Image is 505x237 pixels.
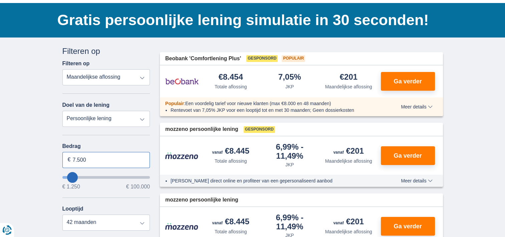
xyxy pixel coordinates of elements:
li: [PERSON_NAME] direct online en profiteer van een gepersonaliseerd aanbod [171,177,376,184]
div: €201 [333,218,364,227]
h1: Gratis persoonlijke lening simulatie in 30 seconden! [57,10,443,30]
button: Meer details [396,178,437,183]
div: Filteren op [62,46,150,57]
label: Filteren op [62,61,90,67]
div: €8.445 [212,147,249,156]
li: Rentevoet van 7,05% JKP voor een looptijd tot en met 30 maanden; Geen dossierkosten [171,107,376,113]
span: Ga verder [394,78,422,84]
div: Maandelijkse aflossing [325,158,372,164]
img: product.pl.alt Mozzeno [165,223,199,230]
div: €8.454 [219,73,243,82]
button: Ga verder [381,72,435,91]
div: : [160,100,382,107]
div: 6,99% [263,214,317,231]
span: Populair [282,55,305,62]
div: Maandelijkse aflossing [325,83,372,90]
div: Totale aflossing [215,83,247,90]
div: €201 [333,147,364,156]
label: Doel van de lening [62,102,109,108]
label: Looptijd [62,206,83,212]
span: Beobank 'Comfortlening Plus' [165,55,241,63]
span: mozzeno persoonlijke lening [165,196,238,204]
span: Ga verder [394,153,422,159]
div: Totale aflossing [215,228,247,235]
span: € 100.000 [126,184,150,189]
span: Gesponsord [246,55,278,62]
div: Maandelijkse aflossing [325,228,372,235]
div: Totale aflossing [215,158,247,164]
button: Meer details [396,104,437,109]
div: €8.445 [212,218,249,227]
span: Een voordelig tarief voor nieuwe klanten (max €8.000 en 48 maanden) [185,101,331,106]
button: Ga verder [381,146,435,165]
span: € 1.250 [62,184,80,189]
span: Meer details [401,178,432,183]
div: 7,05% [278,73,301,82]
span: Ga verder [394,223,422,229]
span: Gesponsord [244,126,275,133]
div: €201 [340,73,357,82]
div: 6,99% [263,143,317,160]
div: JKP [285,161,294,168]
div: JKP [285,83,294,90]
img: product.pl.alt Beobank [165,73,199,90]
span: Populair [165,101,184,106]
input: wantToBorrow [62,176,150,179]
img: product.pl.alt Mozzeno [165,152,199,159]
span: Meer details [401,104,432,109]
span: mozzeno persoonlijke lening [165,126,238,133]
span: € [68,156,71,164]
label: Bedrag [62,143,150,149]
button: Ga verder [381,217,435,236]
